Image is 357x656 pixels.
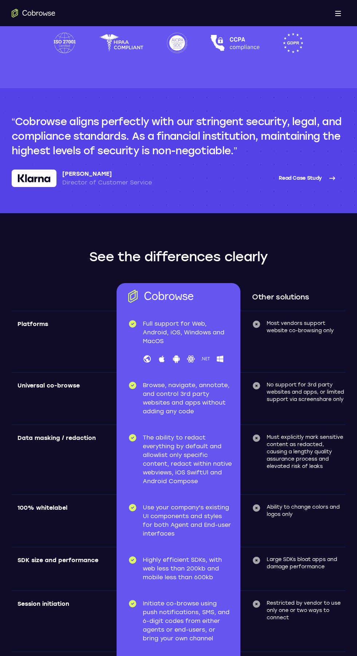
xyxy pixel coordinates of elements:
q: Cobrowse aligns perfectly with our stringent security, legal, and compliance standards. As a fina... [12,114,345,158]
p: [PERSON_NAME] [62,170,152,178]
img: AICPA SOC logo [167,33,188,53]
img: CCPA compliance logo [211,33,259,53]
span: SDK size and performance [17,557,98,564]
p: Initiate co-browse using push notifications, SMS, and 6-digit codes from either agents or end-use... [143,599,232,643]
span: Other solutions [252,293,309,301]
p: No support for 3rd party websites and apps, or limited support via screenshare only [267,381,345,403]
span: Data masking / redaction [17,434,96,441]
p: Director of Customer Service [62,178,152,187]
span: Session initiation [17,600,69,607]
p: Most vendors support website co-browsing only [267,320,345,334]
img: ISO 27001 certified logo [54,33,76,53]
p: Browse, navigate, annotate, and control 3rd party websites and apps without adding any code [143,381,232,416]
span: Platforms [17,321,48,327]
p: Large SDKs bloat apps and damage performance [267,556,345,570]
img: GDPR logo [283,33,303,53]
p: Use your company's existing UI components and styles for both Agent and End-user interfaces [143,503,232,538]
p: Highly efficient SDKs, with web less than 200kb and mobile less than 600kb [143,556,232,582]
p: Restricted by vendor to use only one or two ways to connect [267,600,345,621]
img: Klarna logo [17,174,51,183]
p: The ability to redact everything by default and allowlist only specific content, redact within na... [143,433,232,486]
p: Ability to change colors and logos only [267,504,345,518]
p: Must explicitly mark sensitive content as redacted, causing a lengthy quality assurance process a... [267,434,345,470]
span: Universal co-browse [17,382,80,389]
h2: See the differences clearly [12,248,345,266]
span: 100% whitelabel [17,504,67,511]
a: Read Case Study [270,170,345,187]
img: HIPAA compliant logo [99,33,144,53]
p: Full support for Web, Android, iOS, Windows and MacOS [143,319,232,346]
a: Go to the home page [12,9,55,17]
